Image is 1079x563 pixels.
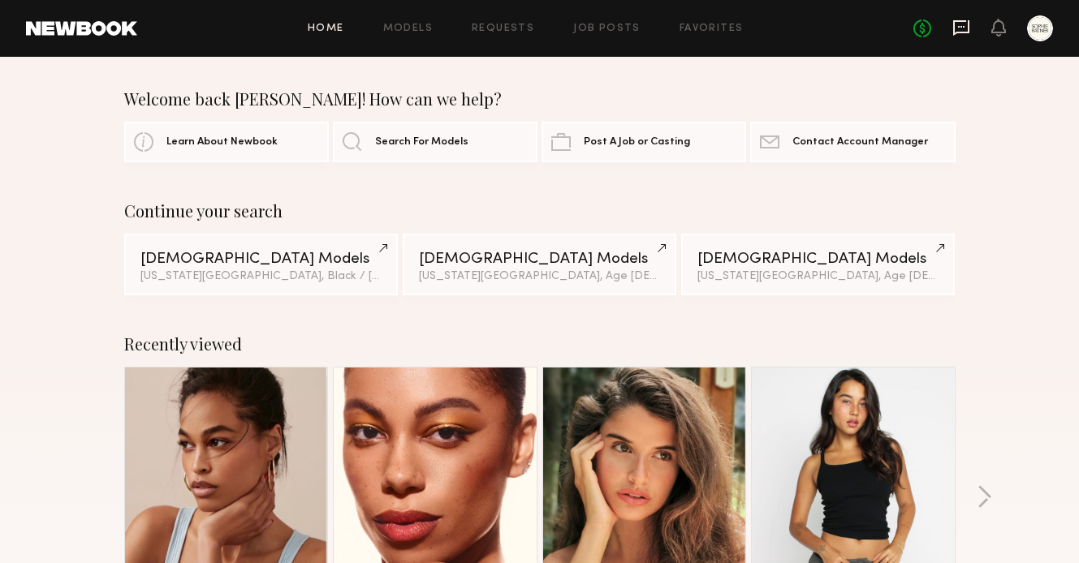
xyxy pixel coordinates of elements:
a: Contact Account Manager [750,122,955,162]
a: [DEMOGRAPHIC_DATA] Models[US_STATE][GEOGRAPHIC_DATA], Age [DEMOGRAPHIC_DATA] y.o. [403,234,676,295]
a: Models [383,24,433,34]
div: Recently viewed [124,334,956,354]
div: [US_STATE][GEOGRAPHIC_DATA], Age [DEMOGRAPHIC_DATA] y.o. [697,271,939,282]
div: [DEMOGRAPHIC_DATA] Models [419,251,660,267]
a: Requests [472,24,534,34]
div: [US_STATE][GEOGRAPHIC_DATA], Black / [DEMOGRAPHIC_DATA] [140,271,382,282]
div: Welcome back [PERSON_NAME]! How can we help? [124,89,956,109]
a: [DEMOGRAPHIC_DATA] Models[US_STATE][GEOGRAPHIC_DATA], Age [DEMOGRAPHIC_DATA] y.o. [681,234,955,295]
a: [DEMOGRAPHIC_DATA] Models[US_STATE][GEOGRAPHIC_DATA], Black / [DEMOGRAPHIC_DATA] [124,234,398,295]
span: Post A Job or Casting [584,137,690,148]
span: Learn About Newbook [166,137,278,148]
div: [US_STATE][GEOGRAPHIC_DATA], Age [DEMOGRAPHIC_DATA] y.o. [419,271,660,282]
a: Home [308,24,344,34]
a: Job Posts [573,24,641,34]
a: Search For Models [333,122,537,162]
div: Continue your search [124,201,956,221]
div: [DEMOGRAPHIC_DATA] Models [140,251,382,267]
div: [DEMOGRAPHIC_DATA] Models [697,251,939,267]
span: Search For Models [375,137,468,148]
span: Contact Account Manager [792,137,928,148]
a: Post A Job or Casting [542,122,746,162]
a: Learn About Newbook [124,122,329,162]
a: Favorites [680,24,744,34]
